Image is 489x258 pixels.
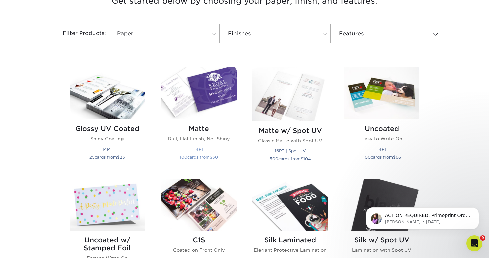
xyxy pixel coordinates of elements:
[161,135,237,142] p: Dull, Flat Finish, Not Shiny
[180,155,218,160] small: cards from
[70,67,145,171] a: Glossy UV Coated Postcards Glossy UV Coated Shiny Coating 14PT 25cards from$23
[344,67,419,171] a: Uncoated Postcards Uncoated Easy to Write On 14PT 100cards from$66
[252,67,328,171] a: Matte w/ Spot UV Postcards Matte w/ Spot UV Classic Matte with Spot UV 16PT | Spot UV 500cards fr...
[120,155,125,160] span: 23
[252,236,328,244] h2: Silk Laminated
[252,127,328,135] h2: Matte w/ Spot UV
[396,155,401,160] span: 66
[356,193,489,240] iframe: Intercom notifications message
[70,67,145,119] img: Glossy UV Coated Postcards
[344,179,419,231] img: Silk w/ Spot UV Postcards
[70,236,145,252] h2: Uncoated w/ Stamped Foil
[303,156,311,161] span: 104
[117,155,120,160] span: $
[336,24,441,43] a: Features
[344,236,419,244] h2: Silk w/ Spot UV
[480,235,485,241] span: 9
[161,247,237,253] p: Coated on Front Only
[180,155,187,160] span: 100
[114,24,220,43] a: Paper
[344,135,419,142] p: Easy to Write On
[466,235,482,251] iframe: Intercom live chat
[161,125,237,133] h2: Matte
[377,147,387,152] small: 14PT
[70,125,145,133] h2: Glossy UV Coated
[29,19,114,223] span: ACTION REQUIRED: Primoprint Order 2599-111248-02288 Thank you for placing your print order with P...
[275,148,306,153] small: 16PT | Spot UV
[344,67,419,119] img: Uncoated Postcards
[161,67,237,119] img: Matte Postcards
[89,155,125,160] small: cards from
[161,236,237,244] h2: C1S
[363,155,371,160] span: 100
[89,155,95,160] span: 25
[102,147,112,152] small: 14PT
[70,179,145,231] img: Uncoated w/ Stamped Foil Postcards
[363,155,401,160] small: cards from
[344,247,419,253] p: Lamination with Spot UV
[161,179,237,231] img: C1S Postcards
[252,137,328,144] p: Classic Matte with Spot UV
[393,155,396,160] span: $
[161,67,237,171] a: Matte Postcards Matte Dull, Flat Finish, Not Shiny 14PT 100cards from$30
[301,156,303,161] span: $
[270,156,311,161] small: cards from
[45,24,111,43] div: Filter Products:
[252,247,328,253] p: Elegant Protective Lamination
[344,125,419,133] h2: Uncoated
[212,155,218,160] span: 30
[270,156,278,161] span: 500
[252,179,328,231] img: Silk Laminated Postcards
[29,26,115,32] p: Message from Erica, sent 4w ago
[194,147,204,152] small: 14PT
[225,24,330,43] a: Finishes
[70,135,145,142] p: Shiny Coating
[252,67,328,121] img: Matte w/ Spot UV Postcards
[210,155,212,160] span: $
